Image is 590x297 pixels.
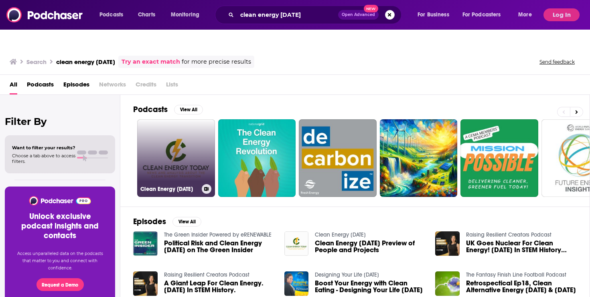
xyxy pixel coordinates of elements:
[315,240,426,253] span: Clean Energy [DATE] Preview of People and Projects
[133,217,166,227] h2: Episodes
[164,280,275,293] span: A Giant Leap For Clean Energy. [DATE] In STEM History.
[36,278,84,291] button: Request a Demo
[284,271,309,296] img: Boost Your Energy with Clean Eating - Designing Your Life Today
[137,119,215,197] a: Clean Energy [DATE]
[338,10,379,20] button: Open AdvancedNew
[56,58,115,66] h3: clean energy [DATE]
[164,240,275,253] a: Political Risk and Clean Energy Today on The Green Insider
[315,271,379,278] a: Designing Your Life Today
[412,8,459,21] button: open menu
[284,231,309,256] img: Clean Energy Today Preview of People and Projects
[28,196,91,205] img: Podchaser - Follow, Share and Rate Podcasts
[63,78,89,94] a: Episodes
[27,78,54,94] a: Podcasts
[5,116,115,127] h2: Filter By
[164,280,275,293] a: A Giant Leap For Clean Energy. Today In STEM History.
[14,250,105,272] p: Access unparalleled data on the podcasts that matter to you and connect with confidence.
[133,217,201,227] a: EpisodesView All
[133,104,168,114] h2: Podcasts
[418,9,449,20] span: For Business
[133,231,158,256] img: Political Risk and Clean Energy Today on The Green Insider
[466,271,566,278] a: The Fantasy Finish Line Football Podcast
[26,58,47,66] h3: Search
[518,9,532,20] span: More
[164,240,275,253] span: Political Risk and Clean Energy [DATE] on The Green Insider
[133,8,160,21] a: Charts
[166,78,178,94] span: Lists
[223,6,409,24] div: Search podcasts, credits, & more...
[171,9,199,20] span: Monitoring
[513,8,542,21] button: open menu
[435,271,460,296] img: Retrospectical Ep18, Clean Alternative Energy Today & Tomorrow
[466,240,577,253] a: UK Goes Nuclear For Clean Energy! Today In STEM History #shorts
[543,8,580,21] button: Log In
[457,8,513,21] button: open menu
[466,280,577,293] a: Retrospectical Ep18, Clean Alternative Energy Today & Tomorrow
[172,217,201,227] button: View All
[174,105,203,114] button: View All
[315,280,426,293] span: Boost Your Energy with Clean Eating - Designing Your Life [DATE]
[99,78,126,94] span: Networks
[342,13,375,17] span: Open Advanced
[12,145,75,151] span: Want to filter your results?
[165,8,210,21] button: open menu
[315,231,366,238] a: Clean Energy Today
[136,78,156,94] span: Credits
[164,271,249,278] a: Raising Resilient Creators Podcast
[462,9,501,20] span: For Podcasters
[182,57,251,66] span: for more precise results
[6,7,83,22] img: Podchaser - Follow, Share and Rate Podcasts
[99,9,123,20] span: Podcasts
[133,271,158,296] img: A Giant Leap For Clean Energy. Today In STEM History.
[94,8,134,21] button: open menu
[164,231,272,238] a: The Green Insider Powered by eRENEWABLE
[10,78,17,94] a: All
[133,104,203,114] a: PodcastsView All
[14,212,105,241] h3: Unlock exclusive podcast insights and contacts
[315,280,426,293] a: Boost Your Energy with Clean Eating - Designing Your Life Today
[466,240,577,253] span: UK Goes Nuclear For Clean Energy! [DATE] In STEM History #shorts
[435,231,460,256] img: UK Goes Nuclear For Clean Energy! Today In STEM History #shorts
[364,5,378,12] span: New
[12,153,75,164] span: Choose a tab above to access filters.
[537,58,577,65] button: Send feedback
[122,57,180,66] a: Try an exact match
[140,186,199,193] h3: Clean Energy [DATE]
[466,231,551,238] a: Raising Resilient Creators Podcast
[138,9,155,20] span: Charts
[315,240,426,253] a: Clean Energy Today Preview of People and Projects
[466,280,577,293] span: Retrospectical Ep18, Clean Alternative Energy [DATE] & [DATE]
[237,8,338,21] input: Search podcasts, credits, & more...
